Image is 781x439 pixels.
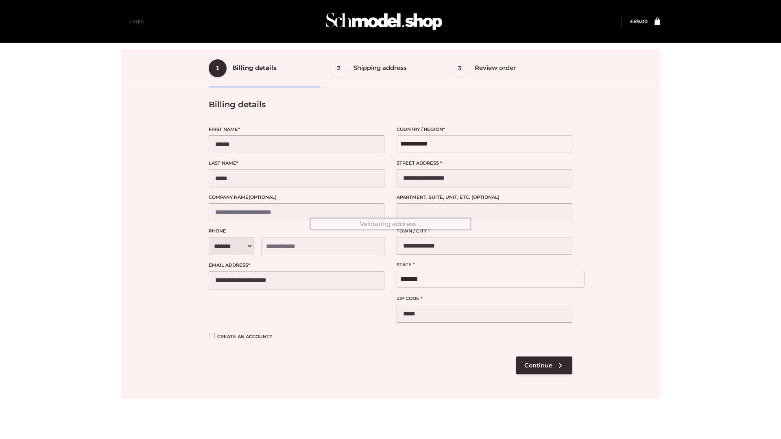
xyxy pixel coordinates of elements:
span: £ [630,18,633,24]
div: Validating address ... [310,217,471,230]
a: £89.00 [630,18,648,24]
img: Schmodel Admin 964 [323,5,445,37]
a: Login [129,18,144,24]
bdi: 89.00 [630,18,648,24]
